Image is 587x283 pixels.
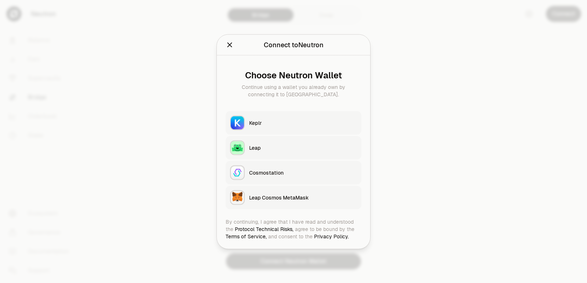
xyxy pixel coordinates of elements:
div: Continue using a wallet you already own by connecting it to [GEOGRAPHIC_DATA]. [231,83,356,98]
div: Choose Neutron Wallet [231,70,356,80]
button: LeapLeap [226,136,361,159]
button: KeplrKeplr [226,111,361,134]
img: Cosmostation [231,166,244,179]
button: CosmostationCosmostation [226,161,361,184]
a: Protocol Technical Risks, [235,226,293,232]
div: Keplr [249,119,357,126]
img: Keplr [231,116,244,129]
div: Cosmostation [249,169,357,176]
button: Close [226,40,234,50]
div: Connect to Neutron [264,40,324,50]
a: Terms of Service, [226,233,267,239]
button: Leap Cosmos MetaMaskLeap Cosmos MetaMask [226,186,361,209]
div: By continuing, I agree that I have read and understood the agree to be bound by the and consent t... [226,218,361,240]
div: Leap Cosmos MetaMask [249,194,357,201]
img: Leap [231,141,244,154]
a: Privacy Policy. [314,233,349,239]
img: Leap Cosmos MetaMask [231,191,244,204]
div: Leap [249,144,357,151]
